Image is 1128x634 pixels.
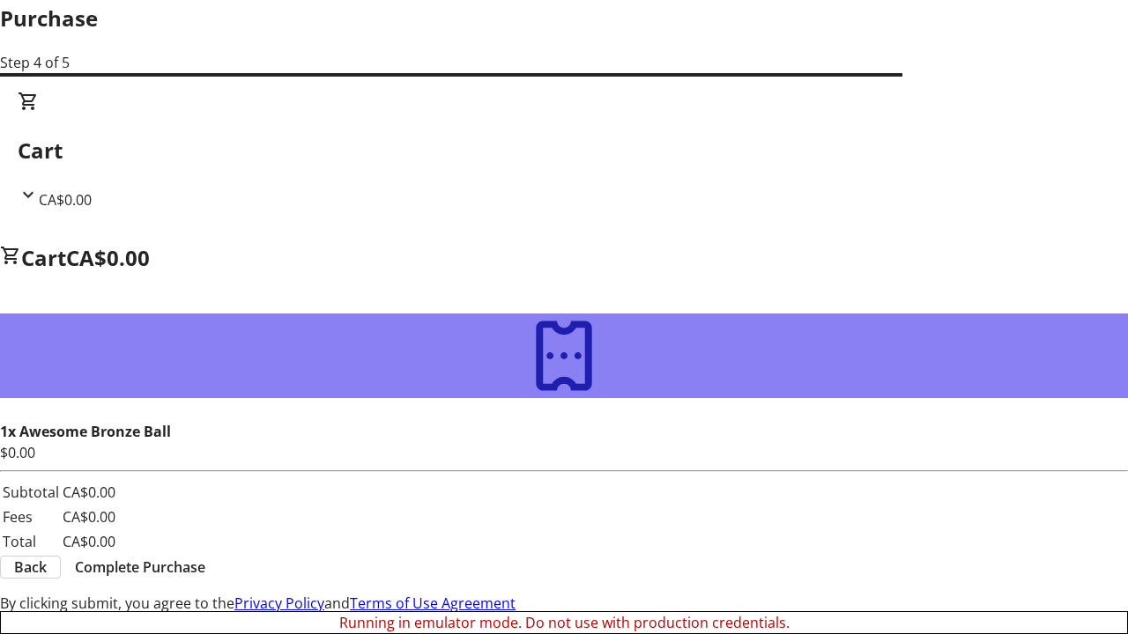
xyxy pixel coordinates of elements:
h2: Cart [18,135,1110,166]
span: Back [14,557,47,578]
span: CA$0.00 [66,243,150,272]
a: Privacy Policy [234,593,324,613]
button: Complete Purchase [61,557,219,578]
td: CA$0.00 [62,505,116,528]
span: Cart [21,243,66,272]
a: Terms of Use Agreement [350,593,516,613]
td: CA$0.00 [62,530,116,553]
span: Complete Purchase [75,557,205,578]
td: Total [2,530,60,553]
td: CA$0.00 [62,481,116,504]
div: CartCA$0.00 [18,91,1110,210]
span: CA$0.00 [39,190,92,210]
td: Fees [2,505,60,528]
td: Subtotal [2,481,60,504]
